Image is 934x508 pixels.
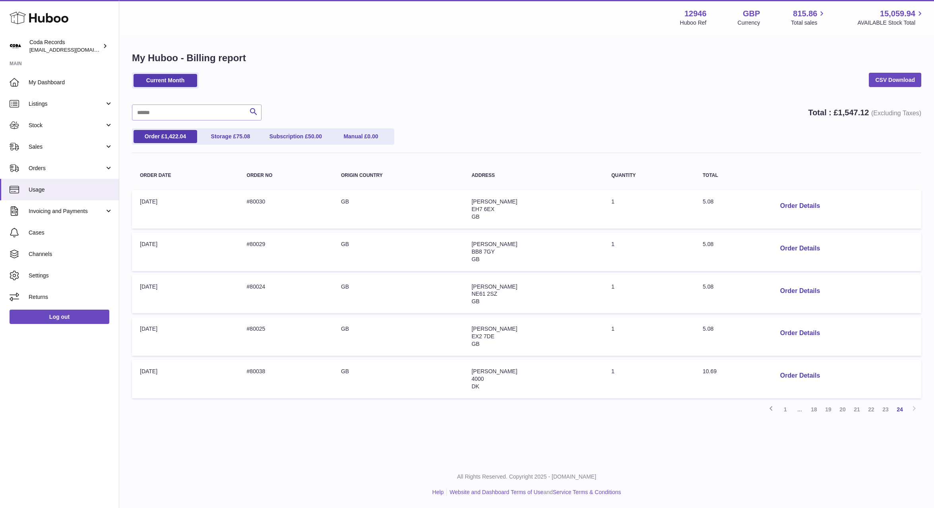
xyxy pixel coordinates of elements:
[165,133,186,140] span: 1,422.04
[703,241,713,247] span: 5.08
[807,402,821,417] a: 18
[471,298,479,304] span: GB
[471,376,484,382] span: 4000
[603,360,695,398] td: 1
[333,275,464,314] td: GB
[333,190,464,229] td: GB
[333,233,464,271] td: GB
[450,489,543,495] a: Website and Dashboard Terms of Use
[835,402,850,417] a: 20
[239,165,333,186] th: Order no
[29,39,101,54] div: Coda Records
[703,198,713,205] span: 5.08
[471,283,517,290] span: [PERSON_NAME]
[29,293,113,301] span: Returns
[29,100,105,108] span: Listings
[132,165,239,186] th: Order Date
[791,19,826,27] span: Total sales
[29,229,113,237] span: Cases
[29,47,117,53] span: [EMAIL_ADDRESS][DOMAIN_NAME]
[808,108,921,117] strong: Total : £
[10,310,109,324] a: Log out
[447,489,621,496] li: and
[695,165,766,186] th: Total
[738,19,760,27] div: Currency
[10,40,21,52] img: haz@pcatmedia.com
[29,272,113,279] span: Settings
[471,198,517,205] span: [PERSON_NAME]
[333,317,464,356] td: GB
[471,241,517,247] span: [PERSON_NAME]
[134,74,197,87] a: Current Month
[603,317,695,356] td: 1
[471,256,479,262] span: GB
[239,275,333,314] td: #80024
[864,402,878,417] a: 22
[774,325,826,341] button: Order Details
[774,368,826,384] button: Order Details
[239,233,333,271] td: #80029
[236,133,250,140] span: 75.08
[791,8,826,27] a: 815.86 Total sales
[793,402,807,417] span: ...
[132,360,239,398] td: [DATE]
[132,190,239,229] td: [DATE]
[821,402,835,417] a: 19
[132,233,239,271] td: [DATE]
[333,360,464,398] td: GB
[471,368,517,374] span: [PERSON_NAME]
[838,108,869,117] span: 1,547.12
[29,250,113,258] span: Channels
[893,402,907,417] a: 24
[603,275,695,314] td: 1
[29,165,105,172] span: Orders
[132,52,921,64] h1: My Huboo - Billing report
[603,233,695,271] td: 1
[126,473,928,481] p: All Rights Reserved. Copyright 2025 - [DOMAIN_NAME]
[471,383,479,390] span: DK
[680,19,707,27] div: Huboo Ref
[29,143,105,151] span: Sales
[703,283,713,290] span: 5.08
[869,73,921,87] a: CSV Download
[29,186,113,194] span: Usage
[471,291,497,297] span: NE61 2SZ
[29,207,105,215] span: Invoicing and Payments
[880,8,915,19] span: 15,059.94
[553,489,621,495] a: Service Terms & Conditions
[333,165,464,186] th: Origin Country
[774,283,826,299] button: Order Details
[132,275,239,314] td: [DATE]
[432,489,444,495] a: Help
[308,133,322,140] span: 50.00
[471,248,494,255] span: BB8 7GY
[134,130,197,143] a: Order £1,422.04
[239,360,333,398] td: #80038
[778,402,793,417] a: 1
[471,326,517,332] span: [PERSON_NAME]
[239,317,333,356] td: #80025
[29,79,113,86] span: My Dashboard
[684,8,707,19] strong: 12946
[29,122,105,129] span: Stock
[471,206,494,212] span: EH7 6EX
[264,130,327,143] a: Subscription £50.00
[239,190,333,229] td: #80030
[793,8,817,19] span: 815.86
[774,198,826,214] button: Order Details
[703,368,717,374] span: 10.69
[774,240,826,257] button: Order Details
[463,165,603,186] th: Address
[743,8,760,19] strong: GBP
[132,317,239,356] td: [DATE]
[471,213,479,220] span: GB
[857,8,924,27] a: 15,059.94 AVAILABLE Stock Total
[603,165,695,186] th: Quantity
[850,402,864,417] a: 21
[329,130,393,143] a: Manual £0.00
[878,402,893,417] a: 23
[367,133,378,140] span: 0.00
[703,326,713,332] span: 5.08
[871,110,921,116] span: (Excluding Taxes)
[471,333,494,339] span: EX2 7DE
